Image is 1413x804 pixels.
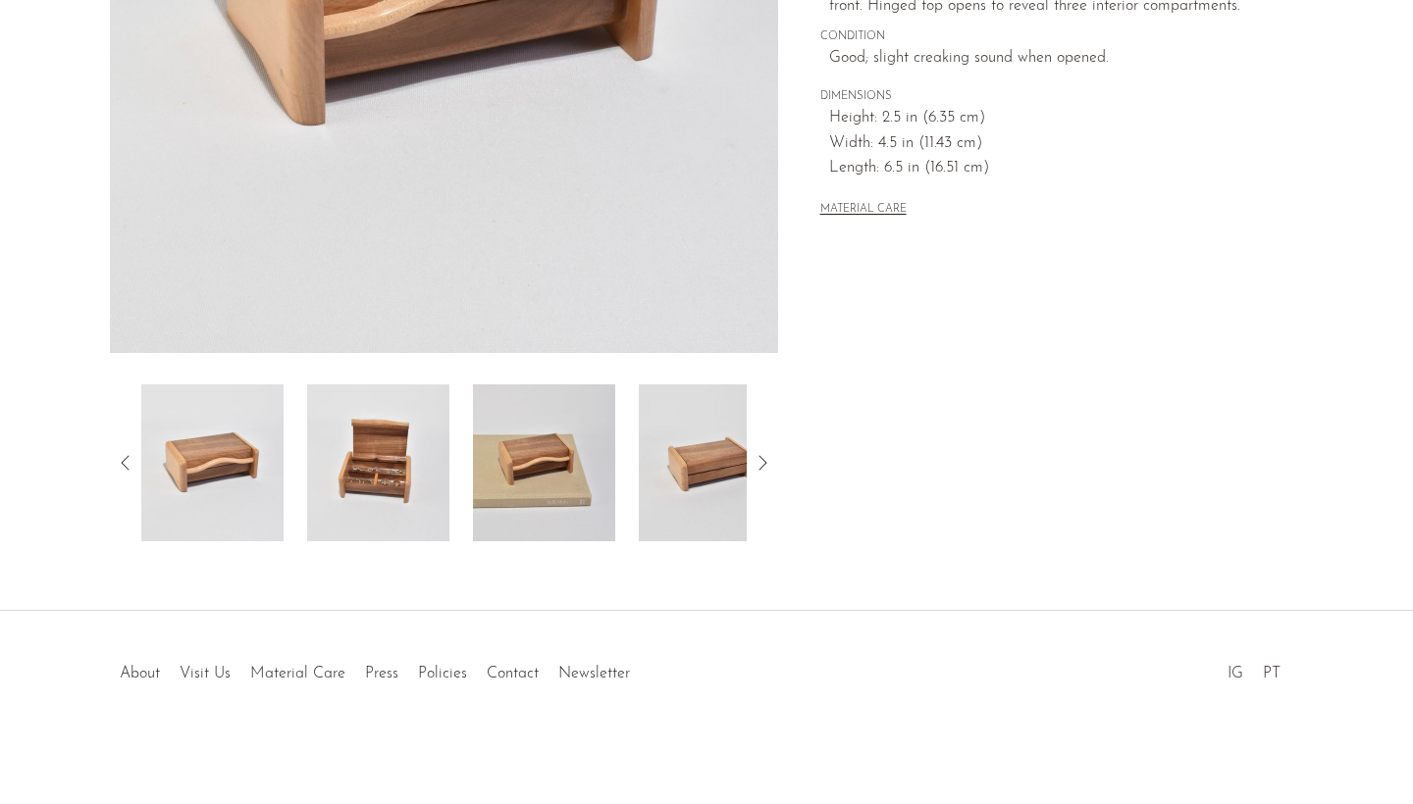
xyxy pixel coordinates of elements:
button: MATERIAL CARE [820,203,907,218]
a: Visit Us [180,666,231,681]
a: IG [1228,666,1243,681]
span: CONDITION [820,28,1262,46]
ul: Quick links [110,650,640,687]
a: Material Care [250,666,345,681]
span: Good; slight creaking sound when opened. [829,46,1262,72]
span: Height: 2.5 in (6.35 cm) [829,106,1262,131]
a: Policies [418,666,467,681]
a: Contact [487,666,539,681]
a: About [120,666,160,681]
img: Curved Wooden Jewelry Box [307,384,449,541]
img: Curved Wooden Jewelry Box [639,384,781,541]
ul: Social Medias [1218,650,1290,687]
img: Curved Wooden Jewelry Box [141,384,284,541]
span: DIMENSIONS [820,88,1262,106]
a: Press [365,666,398,681]
span: Width: 4.5 in (11.43 cm) [829,131,1262,157]
span: Length: 6.5 in (16.51 cm) [829,156,1262,181]
img: Curved Wooden Jewelry Box [473,384,615,541]
a: PT [1263,666,1281,681]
